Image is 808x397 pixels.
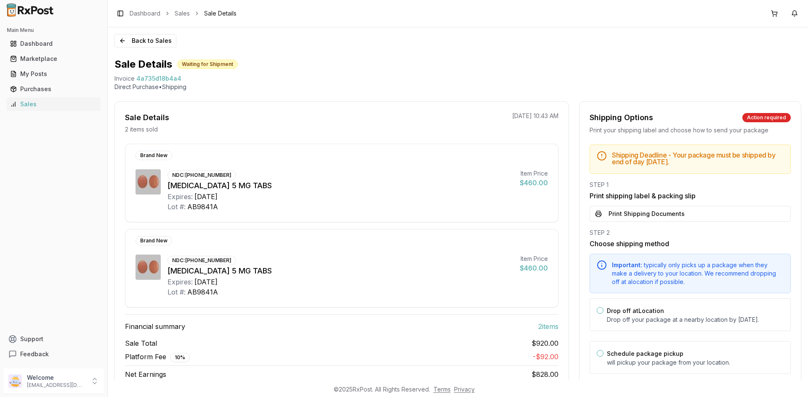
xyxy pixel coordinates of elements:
button: Back to Sales [114,34,176,47]
span: 4a735d18b4a4 [136,74,181,83]
button: My Posts [3,67,104,81]
div: NDC: [PHONE_NUMBER] [167,256,236,265]
a: Sales [7,97,101,112]
label: Drop off at Location [607,307,664,314]
p: [DATE] 10:43 AM [512,112,558,120]
div: $460.00 [520,178,548,188]
div: Dashboard [10,39,97,48]
h1: Sale Details [114,58,172,71]
div: Item Price [520,255,548,263]
a: Dashboard [7,36,101,51]
span: $920.00 [532,338,558,348]
img: Tradjenta 5 MG TABS [136,169,161,195]
div: Lot #: [167,202,186,212]
div: Waiting for Shipment [177,60,238,69]
span: Sale Details [204,9,237,18]
span: Feedback [20,350,49,358]
a: Marketplace [7,51,101,66]
span: Financial summary [125,321,185,331]
div: Expires: [167,192,193,202]
div: Shipping Options [590,112,653,124]
div: Brand New [136,236,172,245]
a: Purchases [7,82,101,97]
div: [DATE] [194,277,218,287]
div: My Posts [10,70,97,78]
p: [EMAIL_ADDRESS][DOMAIN_NAME] [27,382,85,389]
div: AB9841A [187,202,218,212]
div: [DATE] [194,192,218,202]
button: Purchases [3,82,104,96]
div: STEP 2 [590,229,791,237]
div: Sales [10,100,97,108]
button: Sales [3,97,104,111]
div: typically only picks up a package when they make a delivery to your location. We recommend droppi... [612,261,784,286]
p: 2 items sold [125,125,158,134]
a: Sales [175,9,190,18]
h5: Shipping Deadline - Your package must be shipped by end of day [DATE] . [612,152,784,165]
div: NDC: [PHONE_NUMBER] [167,171,236,180]
span: $828.00 [532,370,558,379]
div: Purchases [10,85,97,93]
button: Marketplace [3,52,104,66]
p: Drop off your package at a nearby location by [DATE] . [607,315,784,324]
span: Important: [612,261,642,268]
img: RxPost Logo [3,3,57,17]
h3: Choose shipping method [590,239,791,249]
div: [MEDICAL_DATA] 5 MG TABS [167,180,513,192]
div: 10 % [170,353,190,362]
div: AB9841A [187,287,218,297]
a: Dashboard [130,9,160,18]
div: Invoice [114,74,135,83]
p: Welcome [27,373,85,382]
a: Privacy [454,386,475,393]
div: Marketplace [10,55,97,63]
nav: breadcrumb [130,9,237,18]
button: Feedback [3,347,104,362]
span: Platform Fee [125,352,190,362]
label: Schedule package pickup [607,350,683,357]
div: Action required [742,113,791,122]
div: [MEDICAL_DATA] 5 MG TABS [167,265,513,277]
img: User avatar [8,374,22,388]
div: Print your shipping label and choose how to send your package [590,126,791,134]
div: Expires: [167,277,193,287]
img: Tradjenta 5 MG TABS [136,255,161,280]
p: will pickup your package from your location. [607,358,784,367]
div: STEP 1 [590,181,791,189]
button: Print Shipping Documents [590,206,791,222]
div: Sale Details [125,112,169,124]
span: Net Earnings [125,369,166,379]
a: Terms [433,386,451,393]
span: 2 item s [538,321,558,331]
span: Sale Total [125,338,157,348]
button: Support [3,331,104,347]
button: Dashboard [3,37,104,50]
p: Direct Purchase • Shipping [114,83,801,91]
h2: Main Menu [7,27,101,34]
a: My Posts [7,66,101,82]
div: Lot #: [167,287,186,297]
div: $460.00 [520,263,548,273]
div: Item Price [520,169,548,178]
span: - $92.00 [533,352,558,361]
h3: Print shipping label & packing slip [590,191,791,201]
div: Brand New [136,151,172,160]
